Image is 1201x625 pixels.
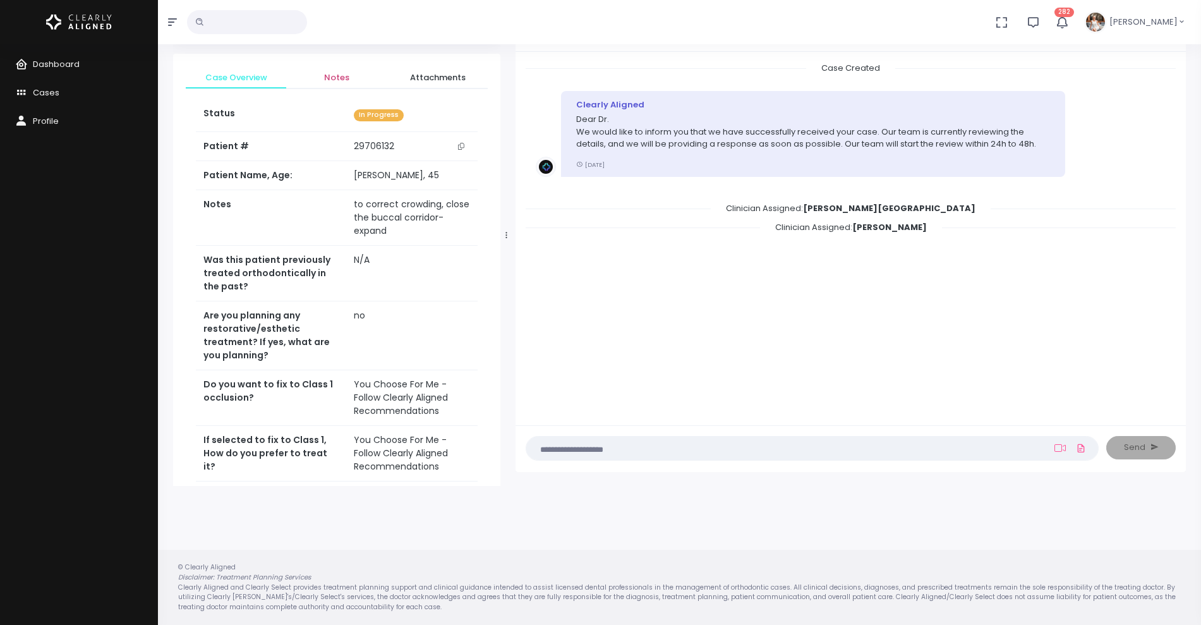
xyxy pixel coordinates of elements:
[397,71,478,84] span: Attachments
[196,190,346,246] th: Notes
[196,71,276,84] span: Case Overview
[196,131,346,161] th: Patient #
[576,99,1049,111] div: Clearly Aligned
[346,370,478,426] td: You Choose For Me - Follow Clearly Aligned Recommendations
[196,301,346,370] th: Are you planning any restorative/esthetic treatment? If yes, what are you planning?
[1052,443,1068,453] a: Add Loom Video
[46,9,112,35] img: Logo Horizontal
[346,426,478,482] td: You Choose For Me - Follow Clearly Aligned Recommendations
[711,198,991,218] span: Clinician Assigned:
[178,573,311,582] em: Disclaimer: Treatment Planning Services
[576,113,1049,150] p: Dear Dr. We would like to inform you that we have successfully received your case. Our team is cu...
[196,482,346,550] th: Do you prefer buccal attachments or an esthetic lingual attachment protocol?
[1084,11,1107,33] img: Header Avatar
[576,161,605,169] small: [DATE]
[346,482,478,550] td: You Choose For Me - Follow Clearly Aligned Recommendations
[196,99,346,131] th: Status
[166,562,1193,612] div: © Clearly Aligned Clearly Aligned and Clearly Select provides treatment planning support and clin...
[33,115,59,127] span: Profile
[526,62,1176,411] div: scrollable content
[33,87,59,99] span: Cases
[196,426,346,482] th: If selected to fix to Class 1, How do you prefer to treat it?
[196,370,346,426] th: Do you want to fix to Class 1 occlusion?
[1073,437,1089,459] a: Add Files
[346,161,478,190] td: [PERSON_NAME], 45
[346,132,478,161] td: 29706132
[852,221,927,233] b: [PERSON_NAME]
[296,71,377,84] span: Notes
[354,109,404,121] span: In Progress
[196,246,346,301] th: Was this patient previously treated orthodontically in the past?
[1054,8,1074,17] span: 282
[1109,16,1178,28] span: [PERSON_NAME]
[760,217,942,237] span: Clinician Assigned:
[803,202,975,214] b: [PERSON_NAME][GEOGRAPHIC_DATA]
[346,246,478,301] td: N/A
[196,161,346,190] th: Patient Name, Age:
[346,301,478,370] td: no
[346,190,478,246] td: to correct crowding, close the buccal corridor- expand
[33,58,80,70] span: Dashboard
[806,58,895,78] span: Case Created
